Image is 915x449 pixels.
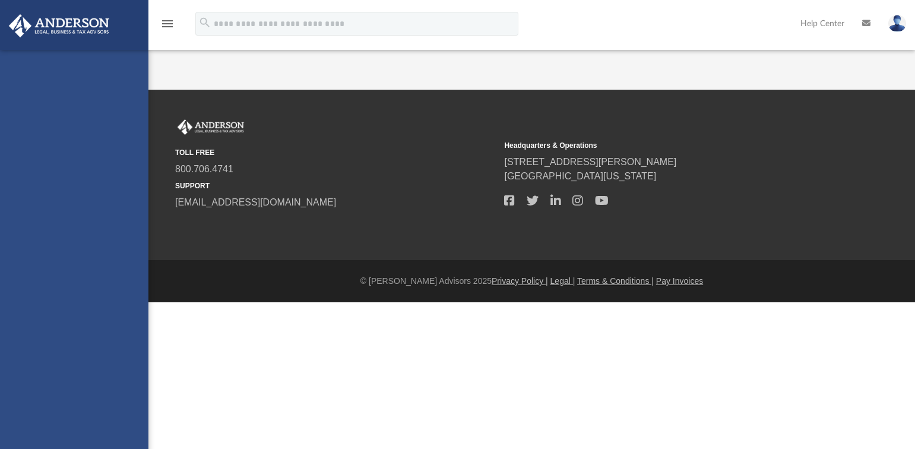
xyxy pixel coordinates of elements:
[492,276,548,286] a: Privacy Policy |
[656,276,703,286] a: Pay Invoices
[550,276,575,286] a: Legal |
[504,171,656,181] a: [GEOGRAPHIC_DATA][US_STATE]
[148,275,915,287] div: © [PERSON_NAME] Advisors 2025
[504,140,825,151] small: Headquarters & Operations
[888,15,906,32] img: User Pic
[504,157,676,167] a: [STREET_ADDRESS][PERSON_NAME]
[175,181,496,191] small: SUPPORT
[175,119,246,135] img: Anderson Advisors Platinum Portal
[175,147,496,158] small: TOLL FREE
[175,164,233,174] a: 800.706.4741
[5,14,113,37] img: Anderson Advisors Platinum Portal
[175,197,336,207] a: [EMAIL_ADDRESS][DOMAIN_NAME]
[577,276,654,286] a: Terms & Conditions |
[198,16,211,29] i: search
[160,17,175,31] i: menu
[160,23,175,31] a: menu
